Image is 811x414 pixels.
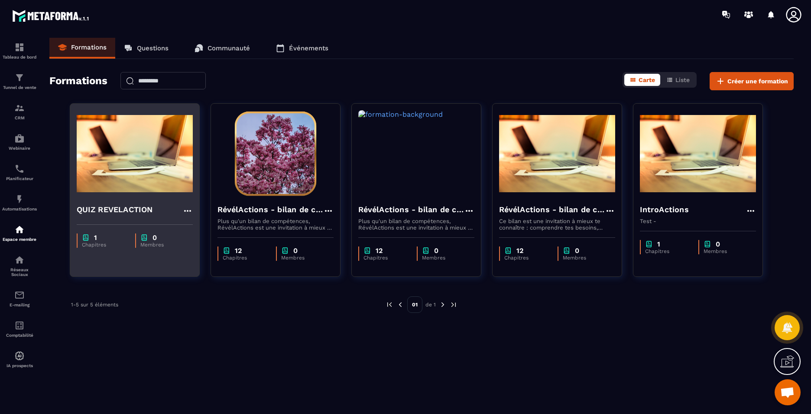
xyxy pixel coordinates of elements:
[217,204,323,216] h4: RévélActions - bilan de compétences
[281,255,325,261] p: Membres
[407,296,422,313] p: 01
[710,72,794,90] button: Créer une formation
[14,42,25,53] img: formation
[2,333,37,338] p: Comptabilité
[14,224,25,235] img: automations
[293,246,298,255] p: 0
[217,110,334,197] img: formation-background
[2,115,37,120] p: CRM
[14,72,25,83] img: formation
[640,204,689,216] h4: IntroActions
[396,301,404,309] img: prev
[363,255,408,261] p: Chapitres
[2,176,37,181] p: Planificateur
[2,237,37,242] p: Espace membre
[208,44,250,52] p: Communauté
[94,233,97,242] p: 1
[281,246,289,255] img: chapter
[2,207,37,211] p: Automatisations
[140,242,184,248] p: Membres
[499,204,605,216] h4: RévélActions - bilan de compétences - Copy
[14,194,25,204] img: automations
[137,44,169,52] p: Questions
[439,301,447,309] img: next
[186,38,259,59] a: Communauté
[2,363,37,368] p: IA prospects
[267,38,337,59] a: Événements
[2,283,37,314] a: emailemailE-mailing
[152,233,157,242] p: 0
[575,246,579,255] p: 0
[77,204,153,216] h4: QUIZ REVELACTION
[223,246,230,255] img: chapter
[71,43,107,51] p: Formations
[386,301,393,309] img: prev
[2,85,37,90] p: Tunnel de vente
[450,301,457,309] img: next
[14,290,25,300] img: email
[716,240,720,248] p: 0
[639,76,655,83] span: Carte
[14,103,25,113] img: formation
[2,36,37,66] a: formationformationTableau de bord
[434,246,438,255] p: 0
[49,72,107,90] h2: Formations
[2,146,37,151] p: Webinaire
[358,110,474,197] img: formation-background
[363,246,371,255] img: chapter
[82,242,127,248] p: Chapitres
[2,157,37,187] a: schedulerschedulerPlanificateur
[492,103,633,288] a: formation-backgroundRévélActions - bilan de compétences - CopyCe bilan est une invitation à mieux...
[12,8,90,23] img: logo
[2,218,37,248] a: automationsautomationsEspace membre
[645,248,690,254] p: Chapitres
[624,74,660,86] button: Carte
[70,103,211,288] a: formation-backgroundQUIZ REVELACTIONchapter1Chapitreschapter0Membres
[657,240,660,248] p: 1
[640,218,756,224] p: Test -
[211,103,351,288] a: formation-backgroundRévélActions - bilan de compétencesPlus qu'un bilan de compétences, RévélActi...
[640,110,756,197] img: formation-background
[14,320,25,331] img: accountant
[563,255,607,261] p: Membres
[2,66,37,96] a: formationformationTunnel de vente
[358,218,474,231] p: Plus qu'un bilan de compétences, RévélActions est une invitation à mieux te connaître : comprendr...
[704,248,747,254] p: Membres
[14,351,25,361] img: automations
[289,44,328,52] p: Événements
[2,267,37,277] p: Réseaux Sociaux
[2,96,37,127] a: formationformationCRM
[645,240,653,248] img: chapter
[71,302,118,308] p: 1-5 sur 5 éléments
[49,38,115,59] a: Formations
[14,133,25,144] img: automations
[425,301,436,308] p: de 1
[504,246,512,255] img: chapter
[217,218,334,231] p: Plus qu'un bilan de compétences, RévélActions est une invitation à mieux te connaître : comprendr...
[351,103,492,288] a: formation-backgroundRévélActions - bilan de compétences - CopyPlus qu'un bilan de compétences, Ré...
[2,127,37,157] a: automationsautomationsWebinaire
[82,233,90,242] img: chapter
[499,218,615,231] p: Ce bilan est une invitation à mieux te connaître : comprendre tes besoins, identifier tes croyanc...
[2,187,37,218] a: automationsautomationsAutomatisations
[499,110,615,197] img: formation-background
[235,246,242,255] p: 12
[504,255,549,261] p: Chapitres
[563,246,571,255] img: chapter
[14,255,25,265] img: social-network
[775,379,801,405] a: Ouvrir le chat
[2,55,37,59] p: Tableau de bord
[633,103,774,288] a: formation-backgroundIntroActionsTest -chapter1Chapitreschapter0Membres
[77,110,193,197] img: formation-background
[516,246,523,255] p: 12
[223,255,267,261] p: Chapitres
[2,248,37,283] a: social-networksocial-networkRéseaux Sociaux
[358,204,464,216] h4: RévélActions - bilan de compétences - Copy
[422,255,466,261] p: Membres
[115,38,177,59] a: Questions
[376,246,383,255] p: 12
[675,76,690,83] span: Liste
[140,233,148,242] img: chapter
[661,74,695,86] button: Liste
[2,302,37,307] p: E-mailing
